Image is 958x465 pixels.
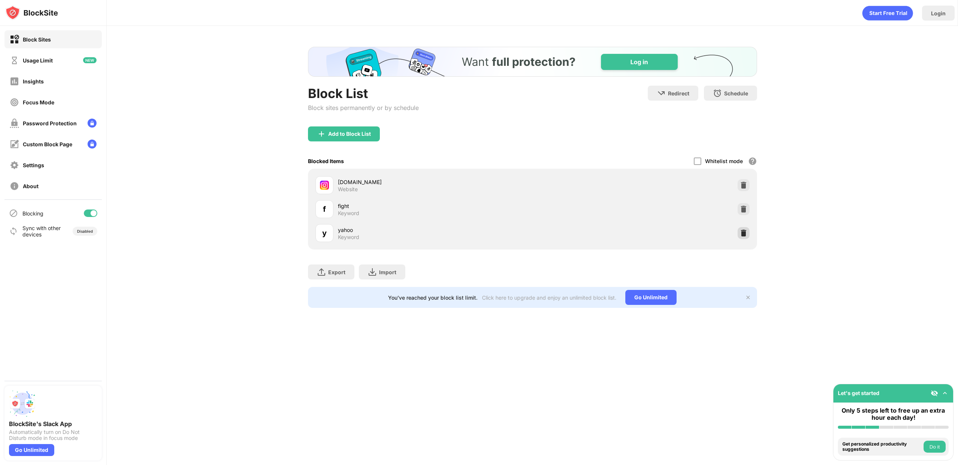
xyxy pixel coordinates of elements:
[9,444,54,456] div: Go Unlimited
[9,390,36,417] img: push-slack.svg
[5,5,58,20] img: logo-blocksite.svg
[23,183,39,189] div: About
[931,389,938,397] img: eye-not-visible.svg
[10,119,19,128] img: password-protection-off.svg
[23,36,51,43] div: Block Sites
[10,140,19,149] img: customize-block-page-off.svg
[308,158,344,164] div: Blocked Items
[941,389,949,397] img: omni-setup-toggle.svg
[9,227,18,236] img: sync-icon.svg
[338,226,533,234] div: yahoo
[862,6,913,21] div: animation
[625,290,677,305] div: Go Unlimited
[338,186,358,193] div: Website
[77,229,93,233] div: Disabled
[924,441,946,453] button: Do it
[88,140,97,149] img: lock-menu.svg
[724,90,748,97] div: Schedule
[838,407,949,421] div: Only 5 steps left to free up an extra hour each day!
[23,120,77,126] div: Password Protection
[838,390,879,396] div: Let's get started
[338,234,359,241] div: Keyword
[10,160,19,170] img: settings-off.svg
[23,78,44,85] div: Insights
[308,104,419,111] div: Block sites permanently or by schedule
[322,227,327,239] div: y
[320,181,329,190] img: favicons
[388,294,478,301] div: You’ve reached your block list limit.
[10,77,19,86] img: insights-off.svg
[88,119,97,128] img: lock-menu.svg
[328,131,371,137] div: Add to Block List
[338,202,533,210] div: fight
[10,181,19,191] img: about-off.svg
[23,141,72,147] div: Custom Block Page
[23,57,53,64] div: Usage Limit
[10,98,19,107] img: focus-off.svg
[379,269,396,275] div: Import
[308,47,757,77] iframe: Banner
[10,56,19,65] img: time-usage-off.svg
[22,210,43,217] div: Blocking
[83,57,97,63] img: new-icon.svg
[668,90,689,97] div: Redirect
[22,225,61,238] div: Sync with other devices
[338,178,533,186] div: [DOMAIN_NAME]
[9,429,97,441] div: Automatically turn on Do Not Disturb mode in focus mode
[308,86,419,101] div: Block List
[705,158,743,164] div: Whitelist mode
[323,204,326,215] div: f
[842,441,922,452] div: Get personalized productivity suggestions
[931,10,946,16] div: Login
[9,209,18,218] img: blocking-icon.svg
[482,294,616,301] div: Click here to upgrade and enjoy an unlimited block list.
[745,294,751,300] img: x-button.svg
[10,35,19,44] img: block-on.svg
[338,210,359,217] div: Keyword
[23,99,54,105] div: Focus Mode
[23,162,44,168] div: Settings
[328,269,345,275] div: Export
[9,420,97,428] div: BlockSite's Slack App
